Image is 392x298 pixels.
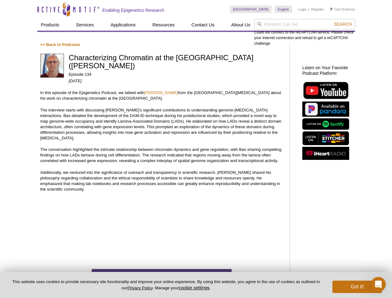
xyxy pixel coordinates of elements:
p: Episode 134 [69,72,283,77]
span: Search [334,22,352,27]
h2: Enabling Epigenetics Research [102,7,164,13]
a: [GEOGRAPHIC_DATA] [230,6,272,13]
h1: Characterizing Chromatin at the [GEOGRAPHIC_DATA] ([PERSON_NAME]) [69,54,283,71]
img: Listen on Stitcher [302,131,349,145]
a: Contact Us [188,19,218,31]
iframe: Characterizing Chromatin at the Nuclear Lamina (Bas van Steensel) [40,198,283,245]
img: Listen on Pandora [302,102,349,117]
img: Bas van Steensel [40,54,64,78]
a: Login [298,7,307,11]
input: Keyword, Cat. No. [254,19,355,29]
a: Resources [149,19,178,31]
img: Listen on YouTube [302,81,349,100]
a: Register [311,7,324,11]
img: Listen on iHeartRadio [302,147,349,160]
button: Search [332,21,354,27]
a: [PERSON_NAME] [144,90,178,95]
p: The interview starts with discussing [PERSON_NAME]'s significant contributions to understanding g... [40,107,283,141]
h2: Listen on Your Favorite Podcast Platform: [302,65,352,76]
em: [DATE] [69,79,82,83]
a: English [275,6,292,13]
a: Products [37,19,63,31]
a: Cart [330,7,341,11]
a: << Back to Podcasts [40,42,80,47]
p: This website uses cookies to provide necessary site functionality and improve your online experie... [10,279,322,291]
a: About Us [228,19,254,31]
button: Got it! [332,281,382,293]
p: In this episode of the Epigenetics Podcast, we talked with from the [GEOGRAPHIC_DATA][MEDICAL_DAT... [40,90,283,101]
li: | [309,6,309,13]
iframe: Intercom live chat [371,277,386,292]
div: Could not connect to the reCAPTCHA service. Please check your internet connection and reload to g... [254,19,355,46]
a: Services [72,19,98,31]
a: Privacy Policy [127,286,152,290]
li: (0 items) [330,6,355,13]
p: Additionally, we ventured into the significance of outreach and transparency in scientific resear... [40,170,283,192]
a: Applications [107,19,139,31]
img: Your Cart [330,7,333,11]
button: cookie settings [179,285,210,290]
p: The conversation highlighted the intricate relationship between chromatin dynamics and gene regul... [40,147,283,164]
img: Listen on Spotify [302,118,349,130]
